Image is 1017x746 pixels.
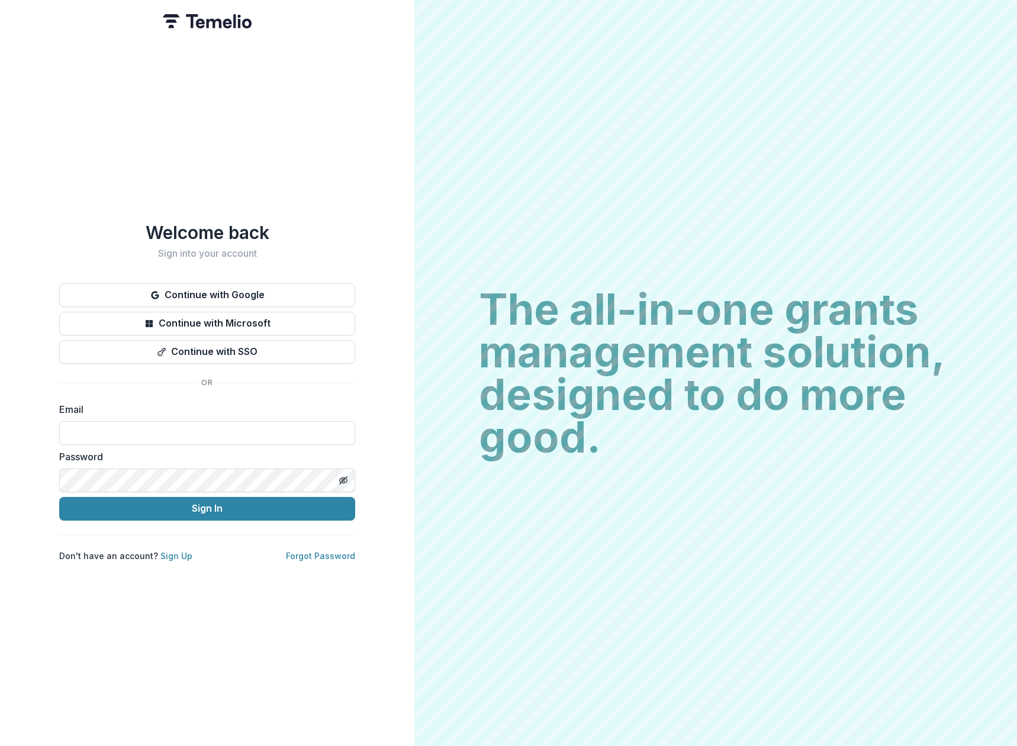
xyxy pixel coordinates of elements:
img: Temelio [163,14,252,28]
button: Toggle password visibility [334,471,353,490]
button: Continue with Google [59,283,355,307]
button: Sign In [59,497,355,521]
button: Continue with Microsoft [59,312,355,335]
label: Password [59,450,348,464]
h1: Welcome back [59,222,355,243]
h2: Sign into your account [59,248,355,259]
label: Email [59,402,348,416]
a: Sign Up [160,551,192,561]
button: Continue with SSO [59,340,355,364]
p: Don't have an account? [59,550,192,562]
a: Forgot Password [286,551,355,561]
